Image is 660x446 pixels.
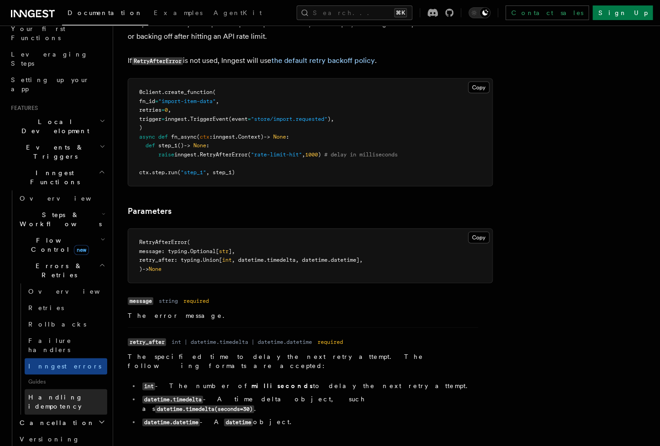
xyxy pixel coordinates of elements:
[149,169,152,175] span: .
[318,151,321,157] span: )
[28,363,101,370] span: Inngest errors
[229,115,248,122] span: (event
[238,133,264,140] span: Context)
[7,104,38,112] span: Features
[193,142,206,148] span: None
[139,98,155,104] span: fn_id
[168,169,177,175] span: run
[165,88,213,95] span: create_function
[177,169,181,175] span: (
[165,169,168,175] span: .
[139,88,161,95] span: @client
[181,169,206,175] span: "step_1"
[197,151,200,157] span: .
[16,261,99,280] span: Errors & Retries
[28,288,122,295] span: Overview
[74,245,89,255] span: new
[11,51,88,67] span: Leveraging Steps
[140,394,478,413] li: - A time delta object, such as .
[171,338,312,345] dd: int | datetime.timedelta | datetime.datetime
[152,169,165,175] span: step
[286,133,289,140] span: :
[139,248,219,254] span: message: typing.Optional[
[7,117,99,135] span: Local Development
[592,5,653,20] a: Sign Up
[206,142,209,148] span: :
[16,283,107,415] div: Errors & Retries
[224,418,253,426] code: datetime
[327,115,334,122] span: ),
[16,210,102,228] span: Steps & Workflows
[139,124,142,130] span: )
[158,151,174,157] span: raise
[216,98,219,104] span: ,
[140,417,478,426] li: - A object.
[140,381,478,390] li: - The number of to delay the next retry attempt.
[248,151,251,157] span: (
[7,46,107,72] a: Leveraging Steps
[158,142,177,148] span: step_1
[154,9,203,16] span: Examples
[158,98,216,104] span: "import-item-data"
[155,98,158,104] span: =
[209,133,213,140] span: :
[16,236,100,254] span: Flow Control
[16,207,107,232] button: Steps & Workflows
[161,115,165,122] span: =
[7,168,99,187] span: Inngest Functions
[171,133,197,140] span: fn_async
[324,151,398,157] span: # delay in milliseconds
[159,297,178,304] dd: string
[149,265,161,272] span: None
[128,352,478,370] p: The specified time to delay the next retry attempt. The following formats are accepted:
[16,258,107,283] button: Errors & Retries
[184,142,190,148] span: ->
[208,3,267,25] a: AgentKit
[190,115,229,122] span: TriggerEvent
[25,358,107,374] a: Inngest errors
[251,382,313,389] strong: milliseconds
[128,204,171,217] a: Parameters
[16,415,107,431] button: Cancellation
[206,169,235,175] span: , step_1)
[7,21,107,46] a: Your first Functions
[139,239,187,245] span: RetryAfterError
[16,232,107,258] button: Flow Controlnew
[7,143,99,161] span: Events & Triggers
[139,115,161,122] span: trigger
[161,88,165,95] span: .
[468,7,490,18] button: Toggle dark mode
[128,338,166,346] code: retry_after
[16,418,95,427] span: Cancellation
[16,190,107,207] a: Overview
[146,142,155,148] span: def
[25,283,107,300] a: Overview
[200,133,209,140] span: ctx
[7,165,107,190] button: Inngest Functions
[155,405,254,413] code: datetime.timedelta(seconds=30)
[158,133,168,140] span: def
[505,5,589,20] a: Contact sales
[7,139,107,165] button: Events & Triggers
[139,133,155,140] span: async
[11,76,89,93] span: Setting up your app
[62,3,148,26] a: Documentation
[25,374,107,389] span: Guides
[187,239,190,245] span: (
[28,304,64,311] span: Retries
[174,151,197,157] span: inngest
[251,151,302,157] span: "rate-limit-hit"
[139,256,222,263] span: retry_after: typing.Union[
[264,133,270,140] span: ->
[317,338,343,345] dd: required
[139,106,161,113] span: retries
[128,311,478,320] p: The error message.
[7,114,107,139] button: Local Development
[20,195,114,202] span: Overview
[251,115,327,122] span: "store/import.requested"
[177,142,184,148] span: ()
[7,72,107,97] a: Setting up your app
[142,395,203,403] code: datetime.timedelta
[213,133,235,140] span: inngest
[142,265,149,272] span: ->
